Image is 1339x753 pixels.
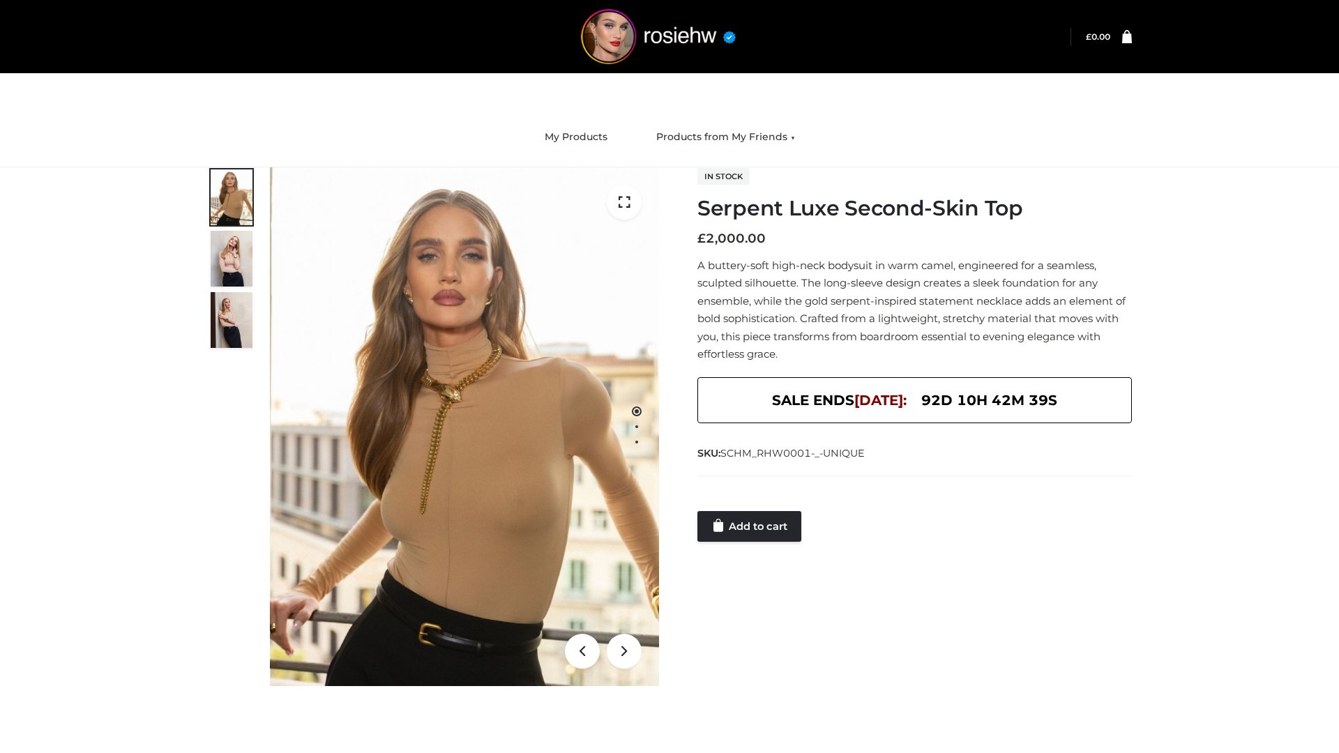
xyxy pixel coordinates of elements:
img: Screenshot-2024-10-29-at-6.25.55%E2%80%AFPM.jpg [211,231,252,287]
p: A buttery-soft high-neck bodysuit in warm camel, engineered for a seamless, sculpted silhouette. ... [697,257,1132,363]
a: Add to cart [697,511,801,542]
img: Screenshot-2024-10-29-at-6.26.01%E2%80%AFPM.jpg [211,169,252,225]
img: Screenshot-2024-10-29-at-6.26.12%E2%80%AFPM.jpg [211,292,252,348]
span: 92d 10h 42m 39s [921,388,1057,412]
bdi: 0.00 [1086,31,1110,42]
span: £ [697,231,706,246]
div: SALE ENDS [697,377,1132,423]
span: [DATE]: [854,392,907,409]
h1: Serpent Luxe Second-Skin Top [697,196,1132,221]
span: SKU: [697,445,866,462]
bdi: 2,000.00 [697,231,766,246]
a: Products from My Friends [646,122,805,153]
img: rosiehw [554,9,763,64]
a: £0.00 [1086,31,1110,42]
span: £ [1086,31,1091,42]
a: My Products [534,122,618,153]
img: Screenshot-2024-10-29-at-6.26.01 PM [270,167,659,686]
span: In stock [697,168,750,185]
span: SCHM_RHW0001-_-UNIQUE [720,447,865,459]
